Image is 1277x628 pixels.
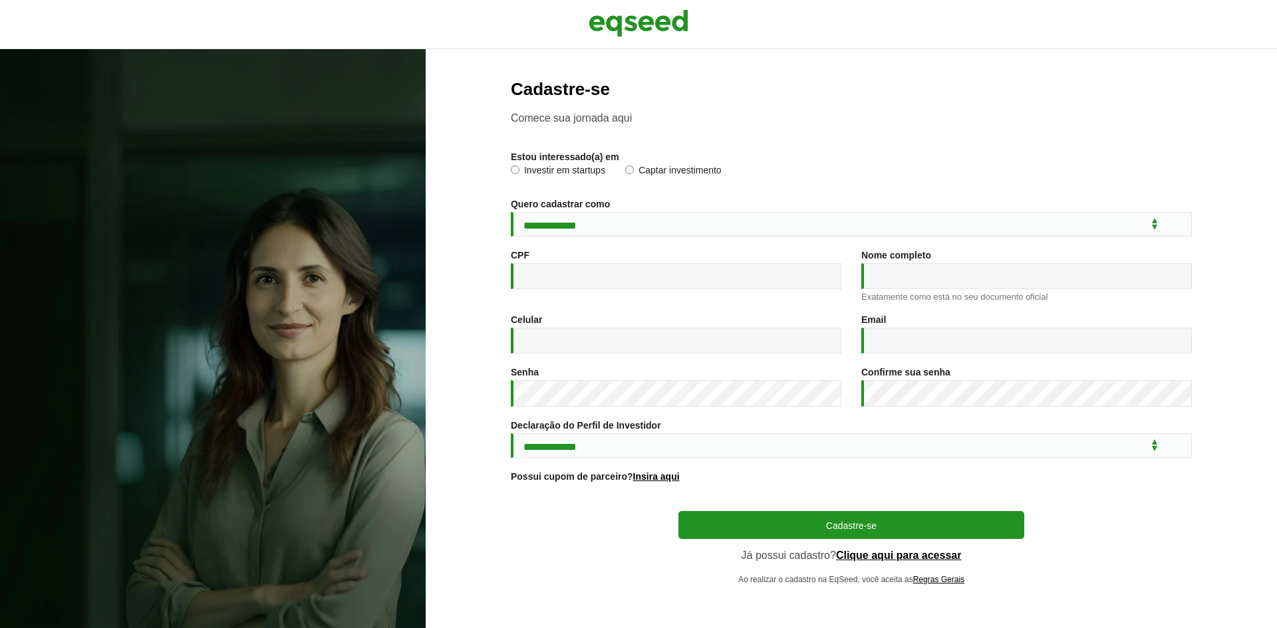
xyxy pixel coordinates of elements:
button: Cadastre-se [678,511,1024,539]
a: Insira aqui [633,472,680,481]
label: Possui cupom de parceiro? [511,472,680,481]
label: Email [861,315,886,324]
label: Confirme sua senha [861,367,950,377]
input: Investir em startups [511,165,519,174]
p: Já possui cadastro? [678,549,1024,562]
a: Clique aqui para acessar [836,550,962,561]
a: Regras Gerais [913,576,964,583]
label: Captar investimento [625,165,722,179]
p: Comece sua jornada aqui [511,112,1192,124]
label: Estou interessado(a) em [511,152,619,161]
label: Quero cadastrar como [511,199,610,209]
input: Captar investimento [625,165,634,174]
label: Nome completo [861,251,931,260]
label: CPF [511,251,529,260]
p: Ao realizar o cadastro na EqSeed, você aceita as [678,575,1024,584]
img: EqSeed Logo [589,7,688,40]
label: Investir em startups [511,165,605,179]
label: Celular [511,315,542,324]
label: Senha [511,367,539,377]
div: Exatamente como está no seu documento oficial [861,292,1192,301]
h2: Cadastre-se [511,80,1192,99]
label: Declaração do Perfil de Investidor [511,421,661,430]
